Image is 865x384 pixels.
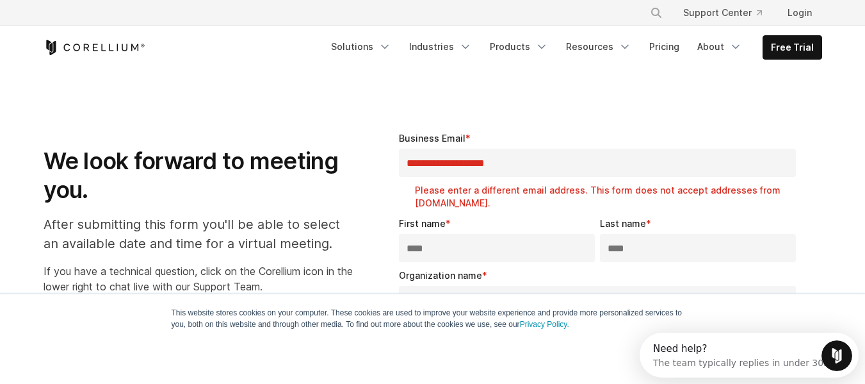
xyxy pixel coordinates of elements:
button: Search [645,1,668,24]
iframe: Intercom live chat [821,340,852,371]
span: First name [399,218,446,229]
div: Open Intercom Messenger [5,5,230,40]
a: Solutions [323,35,399,58]
label: Please enter a different email address. This form does not accept addresses from [DOMAIN_NAME]. [415,184,802,210]
a: Free Trial [763,36,821,59]
div: Need help? [13,11,193,21]
a: Support Center [673,1,772,24]
a: Resources [558,35,639,58]
a: About [690,35,750,58]
a: Industries [401,35,480,58]
a: Products [482,35,556,58]
a: Corellium Home [44,40,145,55]
span: Business Email [399,133,465,144]
p: If you have a technical question, click on the Corellium icon in the lower right to chat live wit... [44,263,353,294]
span: Organization name [399,270,482,281]
a: Login [777,1,822,24]
span: Last name [600,218,646,229]
div: Navigation Menu [323,35,822,60]
div: Navigation Menu [635,1,822,24]
a: Pricing [642,35,687,58]
p: After submitting this form you'll be able to select an available date and time for a virtual meet... [44,215,353,253]
div: The team typically replies in under 30m [13,21,193,35]
h1: We look forward to meeting you. [44,147,353,205]
a: Privacy Policy. [520,320,569,329]
iframe: Intercom live chat discovery launcher [640,333,859,378]
p: This website stores cookies on your computer. These cookies are used to improve your website expe... [172,307,694,330]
